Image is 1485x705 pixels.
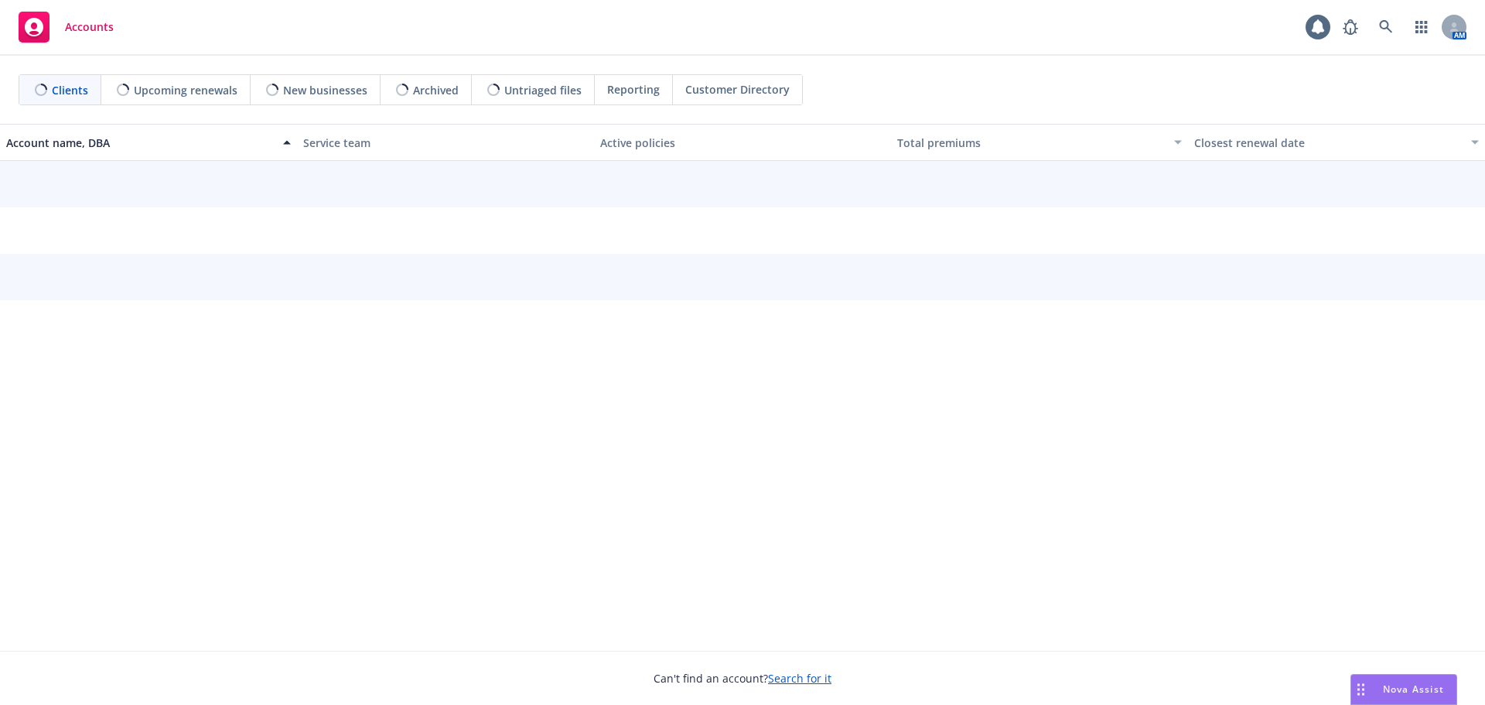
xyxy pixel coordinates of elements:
span: Can't find an account? [654,670,831,686]
a: Switch app [1406,12,1437,43]
a: Report a Bug [1335,12,1366,43]
span: Clients [52,82,88,98]
span: Untriaged files [504,82,582,98]
a: Search for it [768,671,831,686]
div: Active policies [600,135,885,151]
span: Upcoming renewals [134,82,237,98]
button: Closest renewal date [1188,124,1485,161]
div: Account name, DBA [6,135,274,151]
button: Total premiums [891,124,1188,161]
a: Accounts [12,5,120,49]
span: Archived [413,82,459,98]
span: Nova Assist [1383,683,1444,696]
div: Total premiums [897,135,1165,151]
a: Search [1371,12,1401,43]
div: Closest renewal date [1194,135,1462,151]
span: Accounts [65,21,114,33]
div: Drag to move [1351,675,1371,704]
button: Active policies [594,124,891,161]
span: Reporting [607,81,660,98]
div: Service team [303,135,588,151]
button: Nova Assist [1350,674,1457,705]
span: Customer Directory [685,81,790,98]
button: Service team [297,124,594,161]
span: New businesses [283,82,367,98]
